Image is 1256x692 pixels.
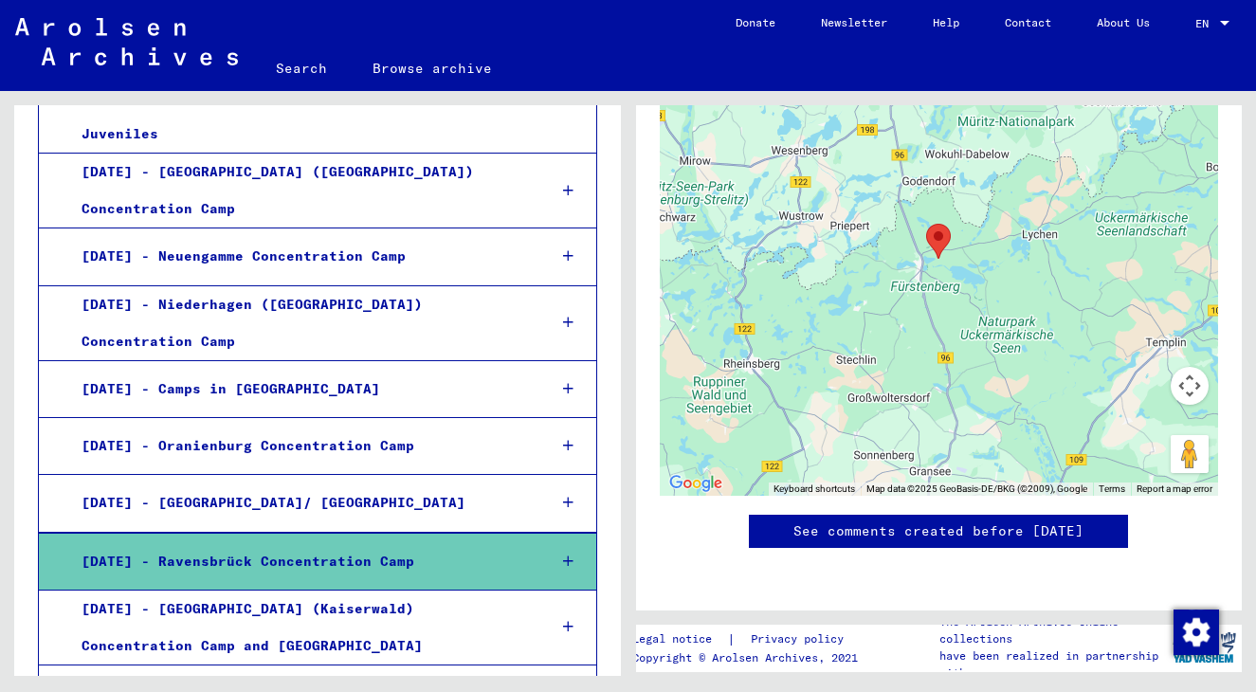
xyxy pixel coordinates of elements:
[939,613,1166,647] p: The Arolsen Archives online collections
[939,647,1166,682] p: have been realized in partnership with
[1173,609,1218,654] div: Change consent
[15,18,238,65] img: Arolsen_neg.svg
[736,629,866,649] a: Privacy policy
[632,629,866,649] div: |
[1195,17,1216,30] span: EN
[67,543,532,580] div: [DATE] - Ravensbrück Concentration Camp
[67,428,532,464] div: [DATE] - Oranienburg Concentration Camp
[926,224,951,259] div: Ravensbrück Concentration Camp
[67,591,532,665] div: [DATE] - [GEOGRAPHIC_DATA] (Kaiserwald) Concentration Camp and [GEOGRAPHIC_DATA]
[67,484,532,521] div: [DATE] - [GEOGRAPHIC_DATA]/ [GEOGRAPHIC_DATA]
[793,521,1083,541] a: See comments created before [DATE]
[866,483,1087,494] span: Map data ©2025 GeoBasis-DE/BKG (©2009), Google
[1099,483,1125,494] a: Terms
[1171,435,1209,473] button: Drag Pegman onto the map to open Street View
[67,371,532,408] div: [DATE] - Camps in [GEOGRAPHIC_DATA]
[67,154,532,228] div: [DATE] - [GEOGRAPHIC_DATA] ([GEOGRAPHIC_DATA]) Concentration Camp
[664,471,727,496] a: Open this area in Google Maps (opens a new window)
[67,286,532,360] div: [DATE] - Niederhagen ([GEOGRAPHIC_DATA]) Concentration Camp
[1169,624,1240,671] img: yv_logo.png
[1137,483,1212,494] a: Report a map error
[1174,610,1219,655] img: Change consent
[350,46,515,91] a: Browse archive
[632,649,866,666] p: Copyright © Arolsen Archives, 2021
[664,471,727,496] img: Google
[774,483,855,496] button: Keyboard shortcuts
[1171,367,1209,405] button: Map camera controls
[253,46,350,91] a: Search
[67,238,532,275] div: [DATE] - Neuengamme Concentration Camp
[632,629,727,649] a: Legal notice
